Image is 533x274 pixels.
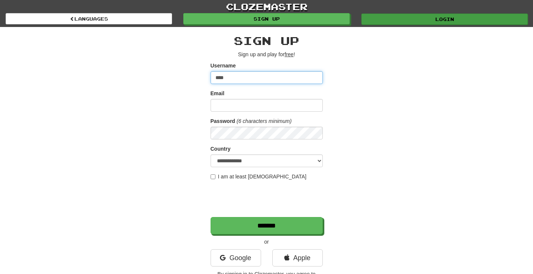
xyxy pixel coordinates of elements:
label: Password [211,117,235,125]
a: Languages [6,13,172,24]
p: Sign up and play for ! [211,51,323,58]
label: I am at least [DEMOGRAPHIC_DATA] [211,173,307,180]
label: Username [211,62,236,69]
label: Country [211,145,231,153]
u: free [285,51,294,57]
em: (6 characters minimum) [237,118,292,124]
input: I am at least [DEMOGRAPHIC_DATA] [211,174,215,179]
a: Sign up [183,13,350,24]
a: Google [211,249,261,267]
p: or [211,238,323,246]
iframe: reCAPTCHA [211,184,324,213]
a: Apple [272,249,323,267]
label: Email [211,90,224,97]
h2: Sign up [211,34,323,47]
a: Login [361,13,528,25]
